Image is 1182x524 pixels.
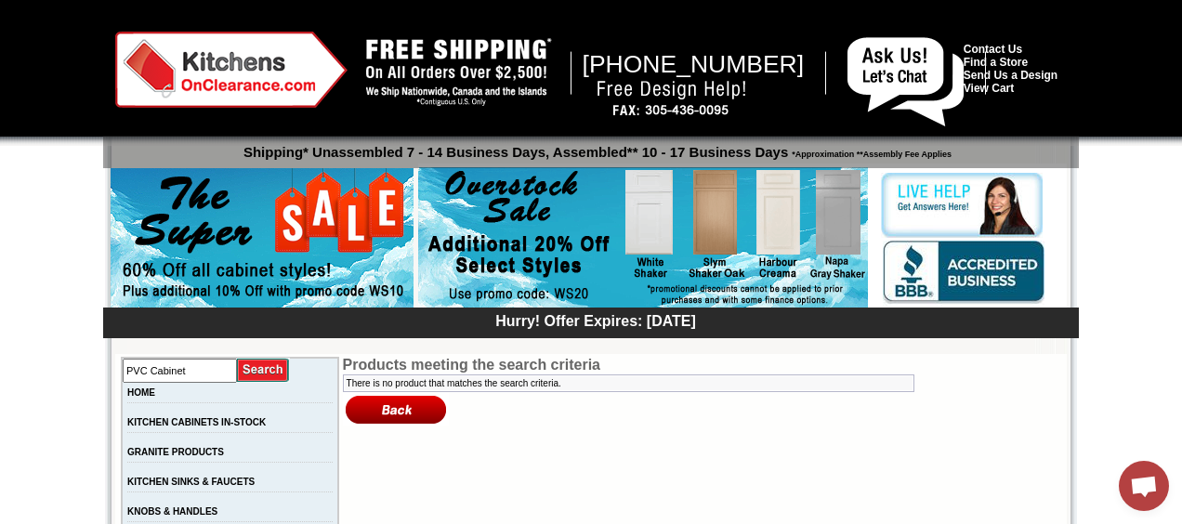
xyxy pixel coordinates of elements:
div: Open chat [1119,461,1169,511]
a: HOME [127,387,155,398]
td: Products meeting the search criteria [343,357,944,373]
a: Contact Us [964,43,1022,56]
a: View Cart [964,82,1014,95]
div: Hurry! Offer Expires: [DATE] [112,310,1079,330]
span: *Approximation **Assembly Fee Applies [788,145,952,159]
td: There is no product that matches the search criteria. [345,376,913,390]
a: Send Us a Design [964,69,1057,82]
a: KITCHEN CABINETS IN-STOCK [127,417,266,427]
img: Kitchens on Clearance Logo [115,32,348,108]
img: Back [343,393,449,426]
a: Find a Store [964,56,1028,69]
a: KNOBS & HANDLES [127,506,217,517]
a: GRANITE PRODUCTS [127,447,224,457]
p: Shipping* Unassembled 7 - 14 Business Days, Assembled** 10 - 17 Business Days [112,136,1079,160]
a: KITCHEN SINKS & FAUCETS [127,477,255,487]
input: Submit [237,358,290,383]
span: [PHONE_NUMBER] [583,50,805,78]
